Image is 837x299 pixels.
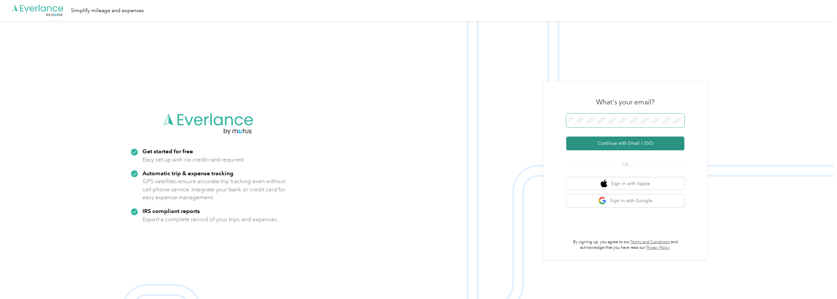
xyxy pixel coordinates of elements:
strong: Automatic trip & expense tracking [142,170,233,177]
button: apple logoSign in with Apple [566,177,684,190]
div: Simplify mileage and expenses [71,7,144,15]
span: OR [614,161,637,168]
p: By signing up, you agree to our and acknowledge that you have read our . [566,239,684,251]
h3: What's your email? [596,97,655,107]
a: Terms and Conditions [631,240,670,245]
strong: IRS compliant reports [142,207,200,214]
img: apple logo [601,180,607,188]
button: google logoSign in with Google [566,194,684,207]
button: Continue with Email / SSO [566,137,684,150]
strong: Get started for free [142,148,193,155]
a: Privacy Policy [646,245,670,250]
p: GPS satellites ensure accurate trip tracking even without cell phone service. Integrate your bank... [142,177,286,202]
p: Easy set up with no credit card required [142,156,244,164]
p: Export a complete record of your trips and expenses. [142,215,278,224]
img: google logo [598,197,607,205]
